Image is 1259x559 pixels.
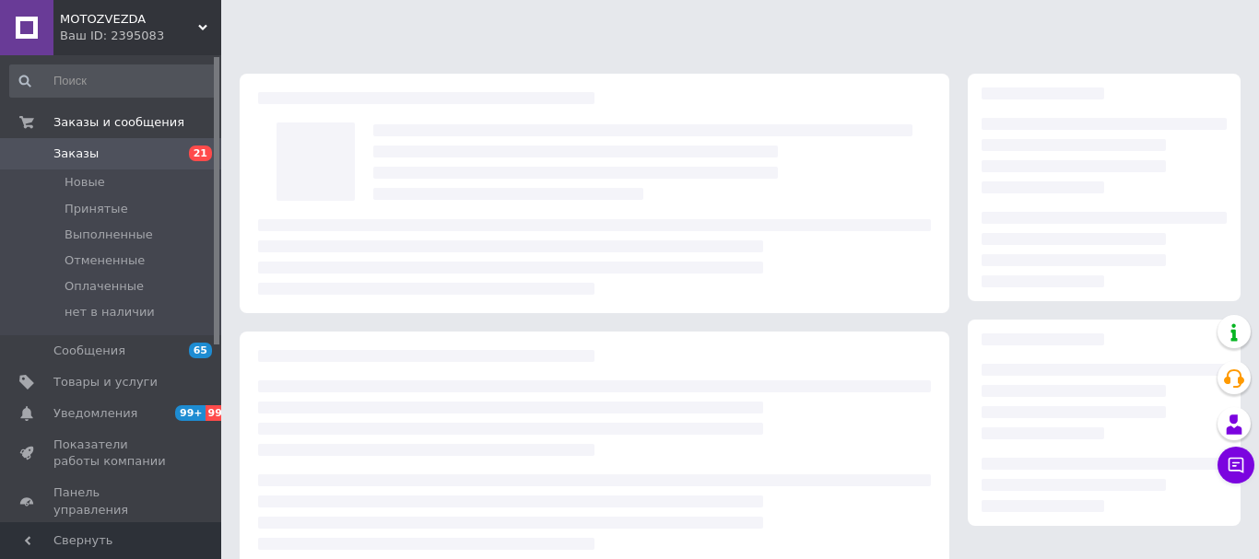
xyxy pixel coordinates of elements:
[9,64,218,98] input: Поиск
[175,405,206,421] span: 99+
[53,374,158,390] span: Товары и услуги
[65,304,155,320] span: нет в наличии
[65,227,153,243] span: Выполненные
[53,437,171,470] span: Показатели работы компании
[53,114,184,131] span: Заказы и сообщения
[53,343,125,359] span: Сообщения
[1218,447,1254,483] button: Чат с покупателем
[53,484,171,518] span: Панель управления
[65,201,128,217] span: Принятые
[60,11,198,28] span: MOTOZVEZDA
[65,252,145,269] span: Отмененные
[65,174,105,191] span: Новые
[189,343,212,358] span: 65
[189,146,212,161] span: 21
[65,278,144,295] span: Оплаченные
[60,28,221,44] div: Ваш ID: 2395083
[53,405,137,422] span: Уведомления
[206,405,236,421] span: 99+
[53,146,99,162] span: Заказы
